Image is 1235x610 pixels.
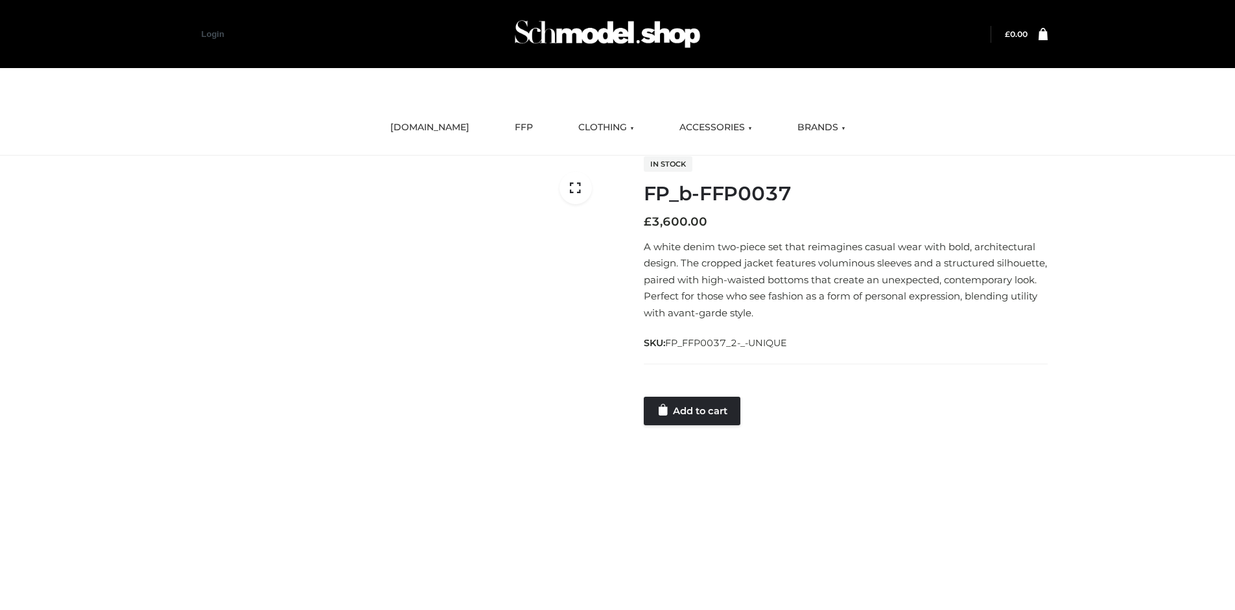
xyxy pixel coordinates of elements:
[644,397,740,425] a: Add to cart
[510,8,705,60] img: Schmodel Admin 964
[569,113,644,142] a: CLOTHING
[1005,29,1028,39] a: £0.00
[1005,29,1028,39] bdi: 0.00
[644,215,652,229] span: £
[644,215,707,229] bdi: 3,600.00
[202,29,224,39] a: Login
[644,182,1048,205] h1: FP_b-FFP0037
[381,113,479,142] a: [DOMAIN_NAME]
[644,239,1048,322] p: A white denim two-piece set that reimagines casual wear with bold, architectural design. The crop...
[665,337,787,349] span: FP_FFP0037_2-_-UNIQUE
[788,113,855,142] a: BRANDS
[1005,29,1010,39] span: £
[644,335,788,351] span: SKU:
[670,113,762,142] a: ACCESSORIES
[505,113,543,142] a: FFP
[644,156,692,172] span: In stock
